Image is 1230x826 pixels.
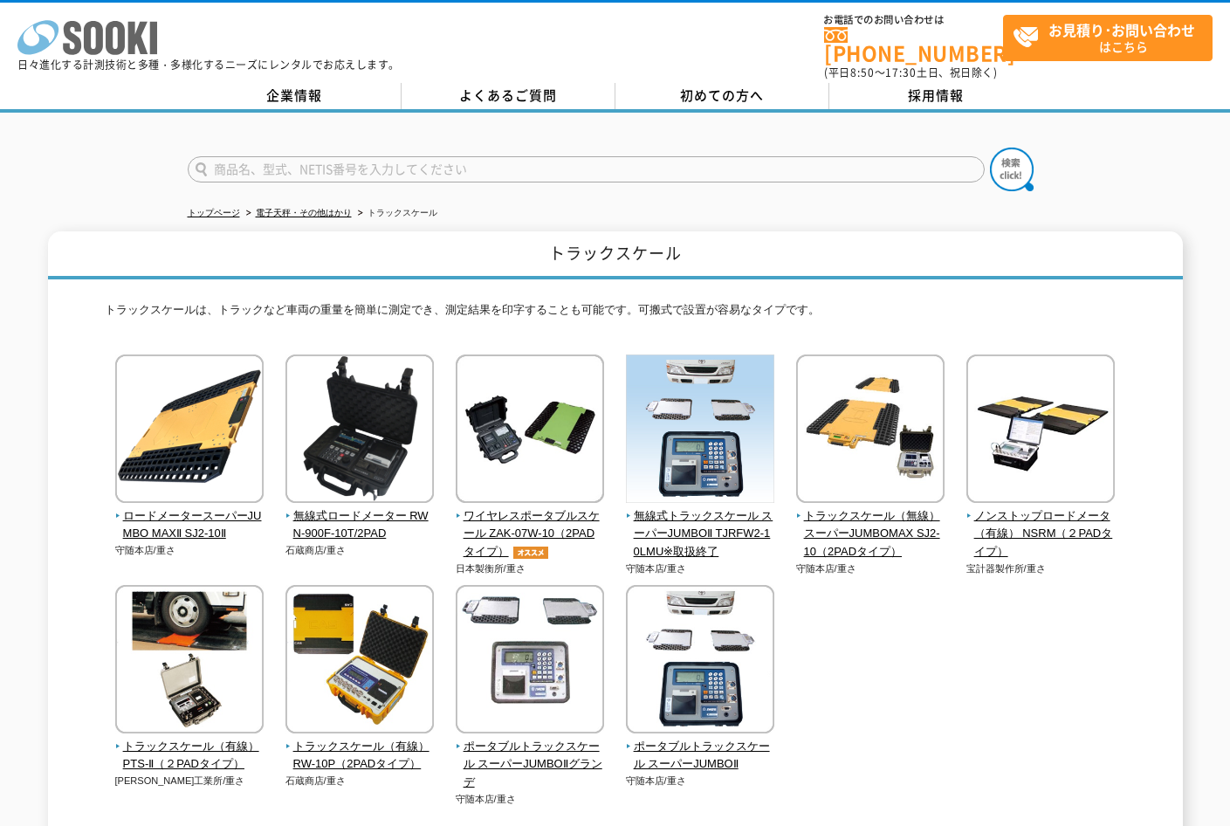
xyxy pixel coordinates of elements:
span: 無線式ロードメーター RWN-900F-10T/2PAD [285,507,435,544]
p: 石蔵商店/重さ [285,774,435,788]
img: ポータブルトラックスケール スーパーJUMBOⅡグランデ [456,585,604,738]
p: トラックスケールは、トラックなど車両の重量を簡単に測定でき、測定結果を印字することも可能です。可搬式で設置が容易なタイプです。 [105,301,1126,328]
p: 日々進化する計測技術と多種・多様化するニーズにレンタルでお応えします。 [17,59,400,70]
strong: お見積り･お問い合わせ [1048,19,1195,40]
p: 守随本店/重さ [626,561,775,576]
span: トラックスケール（無線） スーパーJUMBOMAX SJ2-10（2PADタイプ） [796,507,945,561]
span: ノンストップロードメータ（有線） NSRM（２PADタイプ） [966,507,1116,561]
span: (平日 ～ 土日、祝日除く) [824,65,997,80]
p: 守随本店/重さ [115,543,265,558]
img: ポータブルトラックスケール スーパーJUMBOⅡ [626,585,774,738]
span: ロードメータースーパーJUMBO MAXⅡ SJ2-10Ⅱ [115,507,265,544]
img: 無線式ロードメーター RWN-900F-10T/2PAD [285,354,434,507]
a: ポータブルトラックスケール スーパーJUMBOⅡグランデ [456,721,605,792]
p: 日本製衡所/重さ [456,561,605,576]
p: 宝計器製作所/重さ [966,561,1116,576]
a: 初めての方へ [615,83,829,109]
img: 無線式トラックスケール スーパーJUMBOⅡ TJRFW2-10LMU※取扱終了 [626,354,774,507]
a: よくあるご質問 [402,83,615,109]
a: ロードメータースーパーJUMBO MAXⅡ SJ2-10Ⅱ [115,491,265,543]
li: トラックスケール [354,204,437,223]
h1: トラックスケール [48,231,1183,279]
img: トラックスケール（有線） RW-10P（2PADタイプ） [285,585,434,738]
a: お見積り･お問い合わせはこちら [1003,15,1213,61]
a: 無線式ロードメーター RWN-900F-10T/2PAD [285,491,435,543]
p: [PERSON_NAME]工業所/重さ [115,774,265,788]
a: ノンストップロードメータ（有線） NSRM（２PADタイプ） [966,491,1116,561]
a: [PHONE_NUMBER] [824,27,1003,63]
span: トラックスケール（有線） PTS-Ⅱ（２PADタイプ） [115,738,265,774]
img: トラックスケール（無線） スーパーJUMBOMAX SJ2-10（2PADタイプ） [796,354,945,507]
p: 守随本店/重さ [626,774,775,788]
a: ワイヤレスポータブルスケール ZAK-07W-10（2PADタイプ）オススメ [456,491,605,561]
span: ポータブルトラックスケール スーパーJUMBOⅡグランデ [456,738,605,792]
img: トラックスケール（有線） PTS-Ⅱ（２PADタイプ） [115,585,264,738]
img: ロードメータースーパーJUMBO MAXⅡ SJ2-10Ⅱ [115,354,264,507]
p: 石蔵商店/重さ [285,543,435,558]
p: 守随本店/重さ [796,561,945,576]
a: トラックスケール（無線） スーパーJUMBOMAX SJ2-10（2PADタイプ） [796,491,945,561]
span: 8:50 [850,65,875,80]
a: トラックスケール（有線） PTS-Ⅱ（２PADタイプ） [115,721,265,774]
p: 守随本店/重さ [456,792,605,807]
span: トラックスケール（有線） RW-10P（2PADタイプ） [285,738,435,774]
span: 17:30 [885,65,917,80]
span: ワイヤレスポータブルスケール ZAK-07W-10（2PADタイプ） [456,507,605,561]
a: 企業情報 [188,83,402,109]
span: ポータブルトラックスケール スーパーJUMBOⅡ [626,738,775,774]
input: 商品名、型式、NETIS番号を入力してください [188,156,985,182]
a: 無線式トラックスケール スーパーJUMBOⅡ TJRFW2-10LMU※取扱終了 [626,491,775,561]
span: 初めての方へ [680,86,764,105]
a: 採用情報 [829,83,1043,109]
a: トップページ [188,208,240,217]
a: 電子天秤・その他はかり [256,208,352,217]
span: はこちら [1013,16,1212,59]
a: トラックスケール（有線） RW-10P（2PADタイプ） [285,721,435,774]
img: オススメ [509,547,553,559]
span: 無線式トラックスケール スーパーJUMBOⅡ TJRFW2-10LMU※取扱終了 [626,507,775,561]
a: ポータブルトラックスケール スーパーJUMBOⅡ [626,721,775,774]
img: btn_search.png [990,148,1034,191]
img: ノンストップロードメータ（有線） NSRM（２PADタイプ） [966,354,1115,507]
img: ワイヤレスポータブルスケール ZAK-07W-10（2PADタイプ） [456,354,604,507]
span: お電話でのお問い合わせは [824,15,1003,25]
